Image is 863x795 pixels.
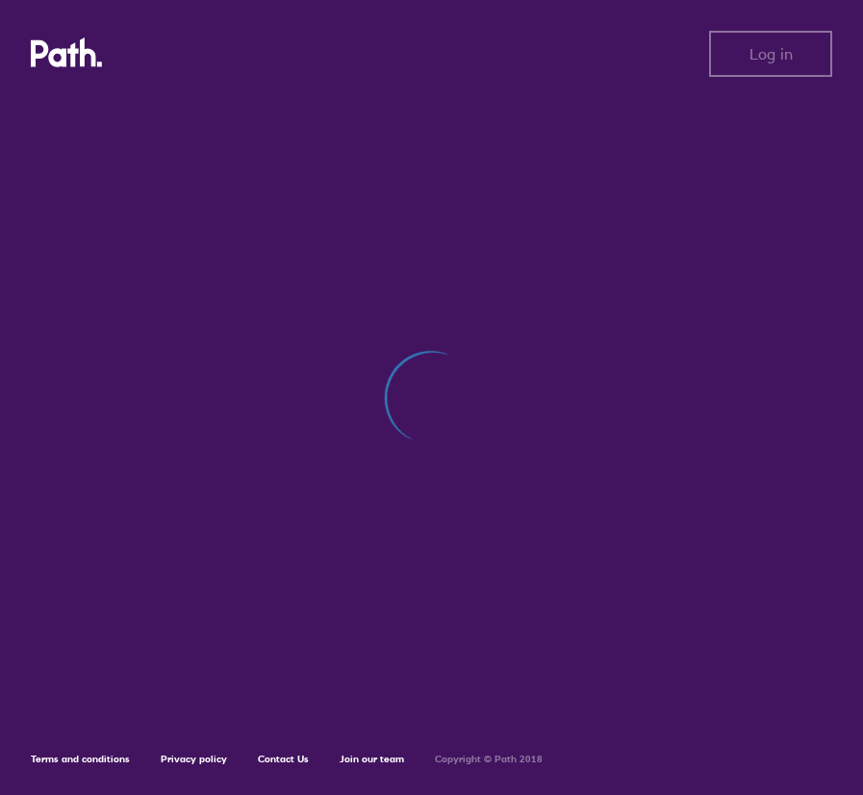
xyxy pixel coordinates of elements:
button: Log in [709,31,832,77]
a: Privacy policy [161,753,227,765]
a: Join our team [340,753,404,765]
h6: Copyright © Path 2018 [435,754,543,765]
a: Contact Us [258,753,309,765]
a: Terms and conditions [31,753,130,765]
span: Log in [749,45,793,62]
